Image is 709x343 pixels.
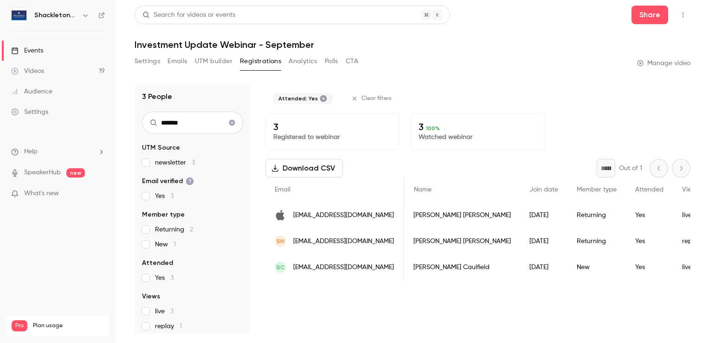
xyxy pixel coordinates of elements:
[275,186,290,193] span: Email
[192,159,195,166] span: 3
[155,273,174,283] span: Yes
[195,54,232,69] button: UTM builder
[426,125,440,132] span: 100 %
[24,168,61,178] a: SpeakerHub
[567,254,626,280] div: New
[520,228,567,254] div: [DATE]
[11,66,44,76] div: Videos
[225,115,239,130] button: Clear search
[34,11,78,20] h6: Shackleton Webinars
[277,263,284,271] span: SC
[567,228,626,254] div: Returning
[619,164,642,173] p: Out of 1
[11,107,48,117] div: Settings
[529,186,558,193] span: Join date
[577,186,617,193] span: Member type
[240,54,281,69] button: Registrations
[168,54,187,69] button: Emails
[190,226,193,233] span: 2
[404,254,520,280] div: [PERSON_NAME] Caulfield
[637,59,690,68] a: Manage video
[142,143,180,152] span: UTM Source
[142,91,172,102] h1: 3 People
[174,241,176,248] span: 1
[275,210,286,221] img: mac.com
[278,95,318,102] span: Attended: Yes
[632,6,668,24] button: Share
[66,168,85,178] span: new
[404,202,520,228] div: [PERSON_NAME] [PERSON_NAME]
[293,263,394,272] span: [EMAIL_ADDRESS][DOMAIN_NAME]
[12,8,26,23] img: Shackleton Webinars
[155,322,182,331] span: replay
[142,210,185,219] span: Member type
[155,191,174,201] span: Yes
[170,275,174,281] span: 3
[626,254,673,280] div: Yes
[170,308,174,315] span: 3
[419,132,537,142] p: Watched webinar
[626,228,673,254] div: Yes
[135,54,160,69] button: Settings
[361,95,392,102] span: Clear filters
[11,87,52,96] div: Audience
[635,186,664,193] span: Attended
[155,158,195,167] span: newsletter
[682,186,699,193] span: Views
[33,322,104,330] span: Plan usage
[626,202,673,228] div: Yes
[94,190,105,198] iframe: Noticeable Trigger
[277,237,284,245] span: SH
[273,132,392,142] p: Registered to webinar
[346,54,358,69] button: CTA
[12,320,27,331] span: Pro
[155,307,174,316] span: live
[320,95,327,102] button: Remove "Did attend" from selected filters
[155,225,193,234] span: Returning
[273,121,392,132] p: 3
[142,10,235,20] div: Search for videos or events
[293,211,394,220] span: [EMAIL_ADDRESS][DOMAIN_NAME]
[11,46,43,55] div: Events
[289,54,317,69] button: Analytics
[142,258,173,268] span: Attended
[11,147,105,157] li: help-dropdown-opener
[170,193,174,199] span: 3
[135,39,690,50] h1: Investment Update Webinar - September
[414,186,432,193] span: Name
[155,240,176,249] span: New
[24,147,38,157] span: Help
[293,237,394,246] span: [EMAIL_ADDRESS][DOMAIN_NAME]
[520,254,567,280] div: [DATE]
[404,228,520,254] div: [PERSON_NAME] [PERSON_NAME]
[348,91,397,106] button: Clear filters
[180,323,182,330] span: 1
[520,202,567,228] div: [DATE]
[419,121,537,132] p: 3
[325,54,338,69] button: Polls
[142,177,194,186] span: Email verified
[142,292,160,301] span: Views
[24,189,59,198] span: What's new
[567,202,626,228] div: Returning
[265,159,343,178] button: Download CSV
